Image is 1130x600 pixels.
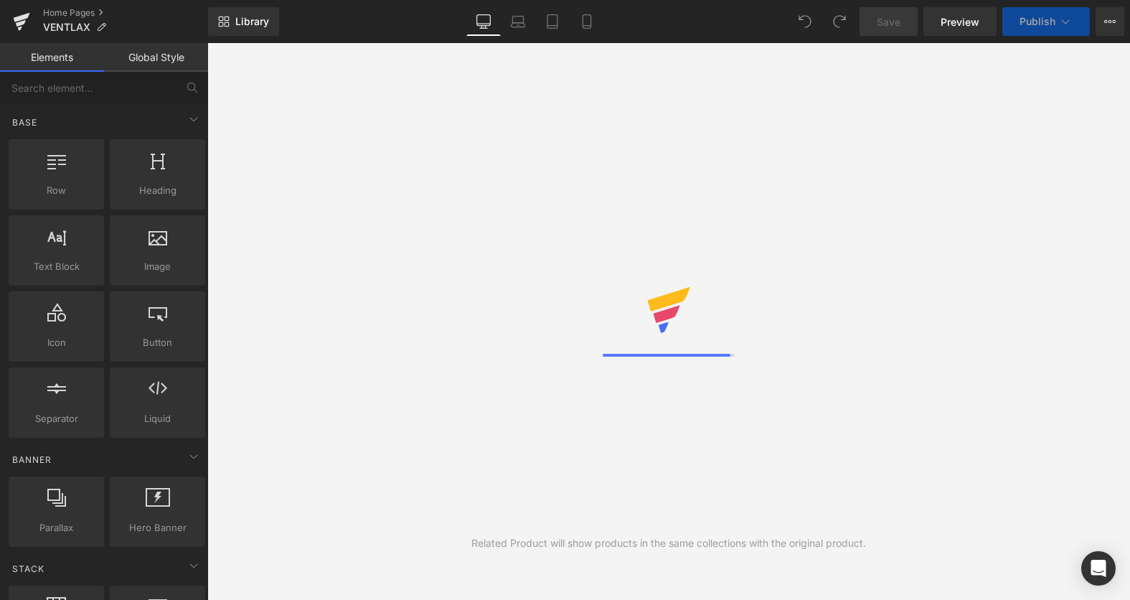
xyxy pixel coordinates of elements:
span: Stack [11,562,46,576]
span: Hero Banner [114,520,201,535]
span: Save [877,14,900,29]
a: New Library [208,7,279,36]
span: Library [235,15,269,28]
span: Row [13,183,100,198]
button: Publish [1002,7,1090,36]
span: Separator [13,411,100,426]
span: VENTLAX [43,22,90,33]
button: Redo [825,7,854,36]
span: Base [11,116,39,129]
span: Liquid [114,411,201,426]
span: Button [114,335,201,350]
div: Open Intercom Messenger [1081,551,1116,586]
a: Preview [923,7,997,36]
a: Laptop [501,7,535,36]
button: More [1096,7,1124,36]
span: Icon [13,335,100,350]
span: Publish [1020,16,1055,27]
a: Global Style [104,43,208,72]
span: Heading [114,183,201,198]
button: Undo [791,7,819,36]
a: Home Pages [43,7,208,19]
a: Desktop [466,7,501,36]
span: Preview [941,14,979,29]
span: Banner [11,453,53,467]
a: Tablet [535,7,570,36]
a: Mobile [570,7,604,36]
div: Related Product will show products in the same collections with the original product. [471,535,866,551]
span: Text Block [13,259,100,274]
span: Image [114,259,201,274]
span: Parallax [13,520,100,535]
